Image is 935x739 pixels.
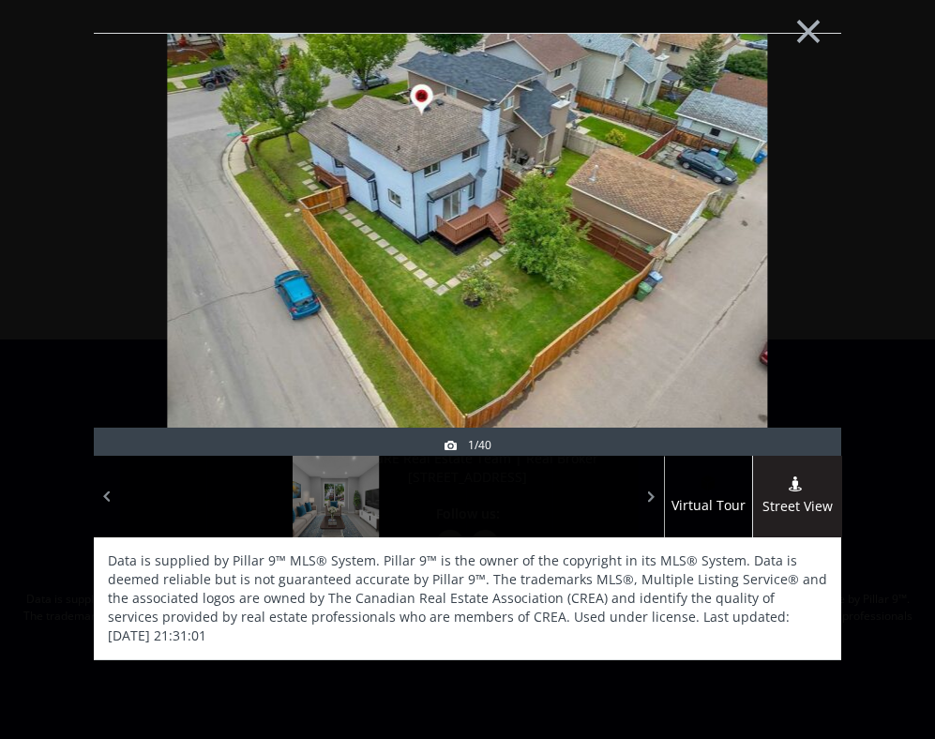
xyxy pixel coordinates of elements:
span: Virtual Tour [664,495,752,517]
span: Street View [753,496,842,518]
div: Data is supplied by Pillar 9™ MLS® System. Pillar 9™ is the owner of the copyright in its MLS® Sy... [94,537,842,659]
img: 895 Erin Woods Drive SE Calgary, AB T2B 3E8 - Photo 1 of 40 [168,20,768,470]
img: virtual tour icon [699,475,717,490]
a: virtual tour iconVirtual Tour [664,456,753,537]
div: 1/40 [445,437,491,453]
